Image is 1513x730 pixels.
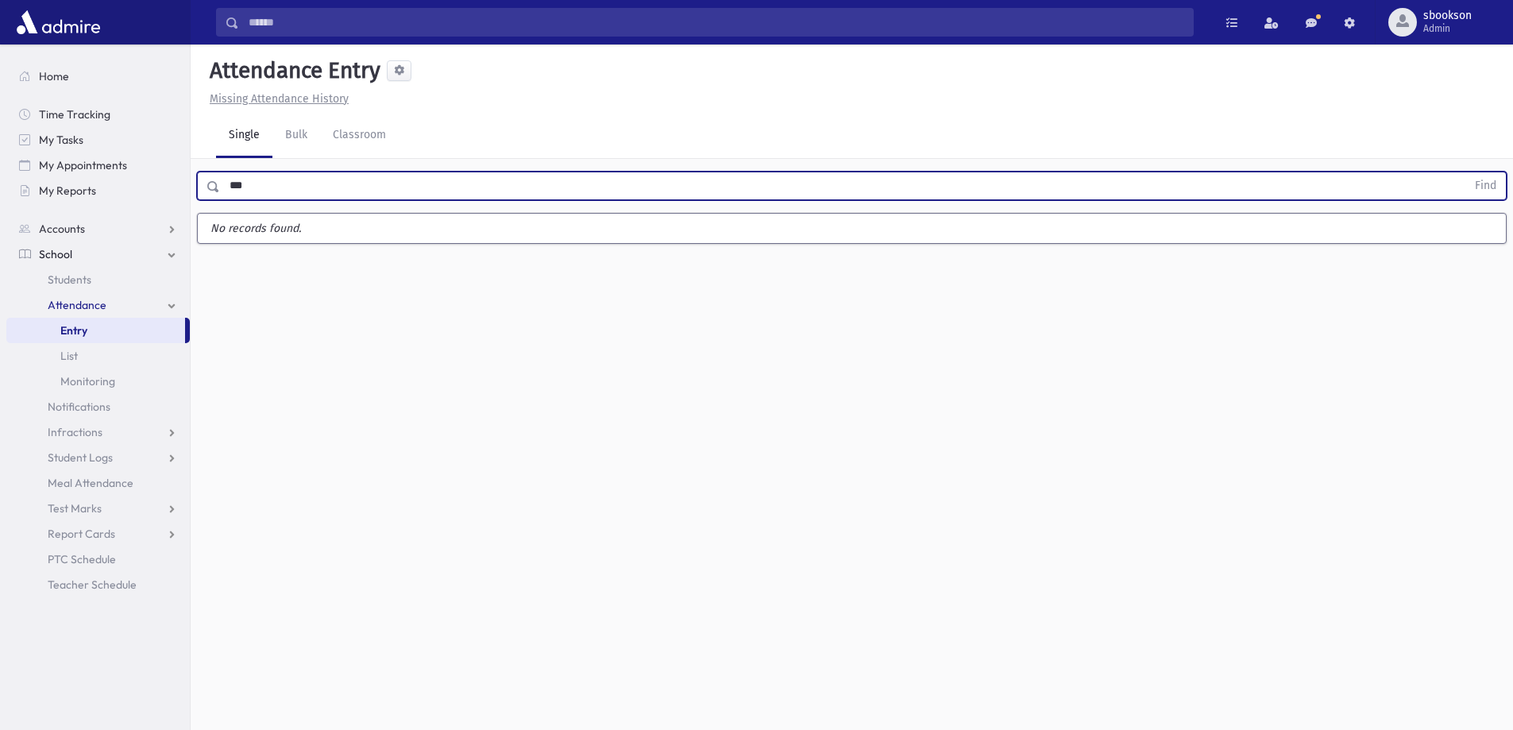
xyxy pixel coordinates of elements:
span: Teacher Schedule [48,577,137,592]
a: Notifications [6,394,190,419]
a: Bulk [272,114,320,158]
a: Time Tracking [6,102,190,127]
span: Entry [60,323,87,338]
a: Student Logs [6,445,190,470]
a: Accounts [6,216,190,241]
a: Single [216,114,272,158]
span: Report Cards [48,527,115,541]
span: Test Marks [48,501,102,516]
span: My Reports [39,183,96,198]
a: Missing Attendance History [203,92,349,106]
a: Test Marks [6,496,190,521]
span: Meal Attendance [48,476,133,490]
a: Meal Attendance [6,470,190,496]
a: Students [6,267,190,292]
a: Attendance [6,292,190,318]
span: PTC Schedule [48,552,116,566]
label: No records found. [198,214,1506,243]
a: Classroom [320,114,399,158]
u: Missing Attendance History [210,92,349,106]
a: School [6,241,190,267]
a: Report Cards [6,521,190,547]
a: Teacher Schedule [6,572,190,597]
a: Home [6,64,190,89]
span: sbookson [1423,10,1472,22]
img: AdmirePro [13,6,104,38]
span: Accounts [39,222,85,236]
a: My Reports [6,178,190,203]
input: Search [239,8,1193,37]
h5: Attendance Entry [203,57,380,84]
span: Monitoring [60,374,115,388]
a: My Tasks [6,127,190,153]
span: Infractions [48,425,102,439]
span: Attendance [48,298,106,312]
span: Home [39,69,69,83]
button: Find [1465,172,1506,199]
a: List [6,343,190,369]
span: My Appointments [39,158,127,172]
span: Students [48,272,91,287]
span: Admin [1423,22,1472,35]
span: Student Logs [48,450,113,465]
span: Notifications [48,400,110,414]
span: School [39,247,72,261]
a: PTC Schedule [6,547,190,572]
a: Monitoring [6,369,190,394]
span: My Tasks [39,133,83,147]
span: Time Tracking [39,107,110,122]
a: Entry [6,318,185,343]
span: List [60,349,78,363]
a: Infractions [6,419,190,445]
a: My Appointments [6,153,190,178]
